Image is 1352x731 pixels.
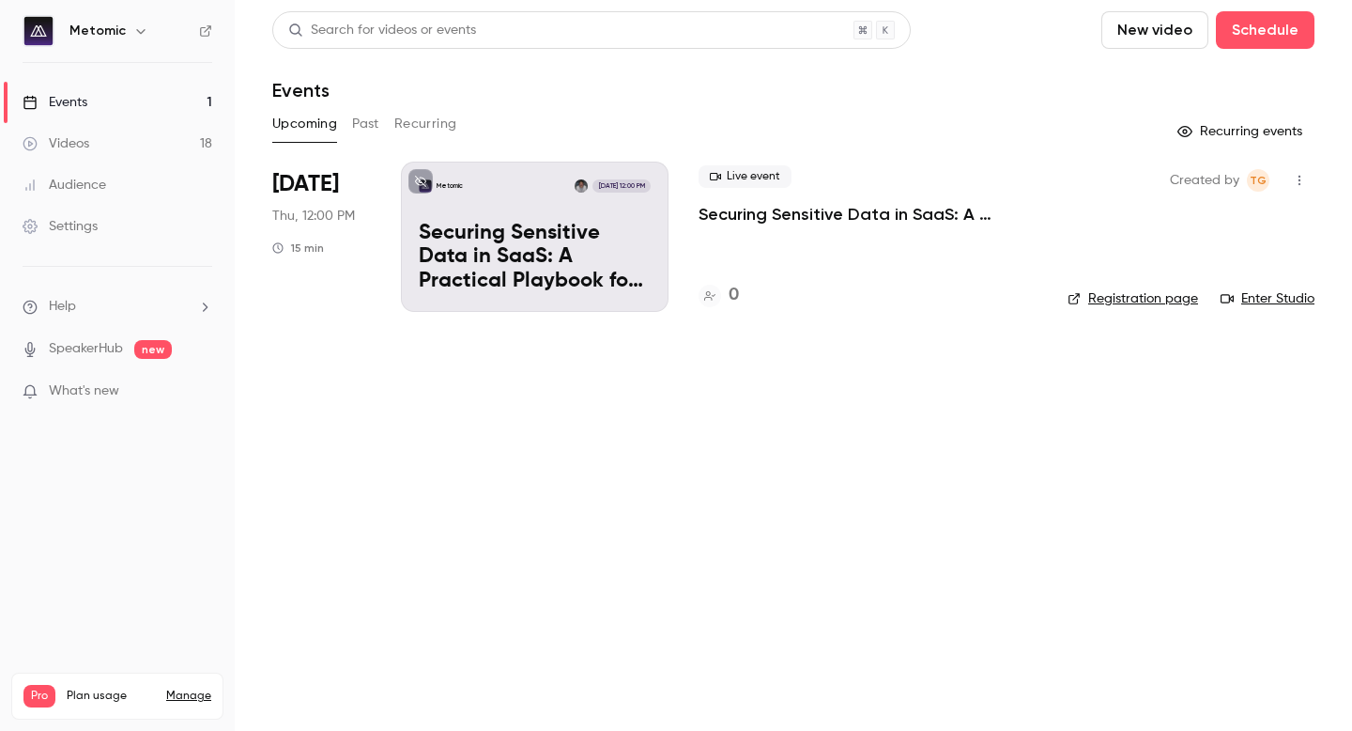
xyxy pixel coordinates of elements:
li: help-dropdown-opener [23,297,212,317]
a: Manage [166,689,211,704]
span: Taran Grewal [1247,169,1269,192]
div: Search for videos or events [288,21,476,40]
span: Created by [1170,169,1239,192]
img: Metomic [23,16,54,46]
span: Pro [23,685,55,708]
div: 15 min [272,241,324,256]
button: Recurring events [1169,117,1314,147]
div: Videos [23,134,89,153]
div: Audience [23,176,106,194]
a: Enter Studio [1221,289,1314,308]
a: Registration page [1068,289,1198,308]
div: Settings [23,217,98,236]
p: Metomic [437,181,463,191]
a: Securing Sensitive Data in SaaS: A Practical Playbook for Financial Services at ScaleMetomicPaddy... [401,162,668,312]
div: Events [23,93,87,112]
a: SpeakerHub [49,339,123,359]
img: Paddy O'Neill [575,179,588,193]
span: What's new [49,381,119,401]
span: Help [49,297,76,317]
button: New video [1101,11,1208,49]
span: [DATE] 12:00 PM [592,179,650,193]
a: 0 [699,283,739,308]
iframe: Noticeable Trigger [190,383,212,400]
a: Securing Sensitive Data in SaaS: A Practical Playbook for Financial Services at Scale [699,203,1037,226]
span: Live event [699,165,791,188]
p: Securing Sensitive Data in SaaS: A Practical Playbook for Financial Services at Scale [419,222,651,294]
h1: Events [272,79,330,101]
span: Thu, 12:00 PM [272,207,355,226]
button: Recurring [394,109,457,139]
h4: 0 [729,283,739,308]
span: [DATE] [272,169,339,199]
span: Plan usage [67,689,155,704]
span: new [134,340,172,359]
div: Sep 18 Thu, 12:00 PM (Europe/London) [272,162,371,312]
button: Schedule [1216,11,1314,49]
button: Past [352,109,379,139]
h6: Metomic [69,22,126,40]
button: Upcoming [272,109,337,139]
span: TG [1250,169,1267,192]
